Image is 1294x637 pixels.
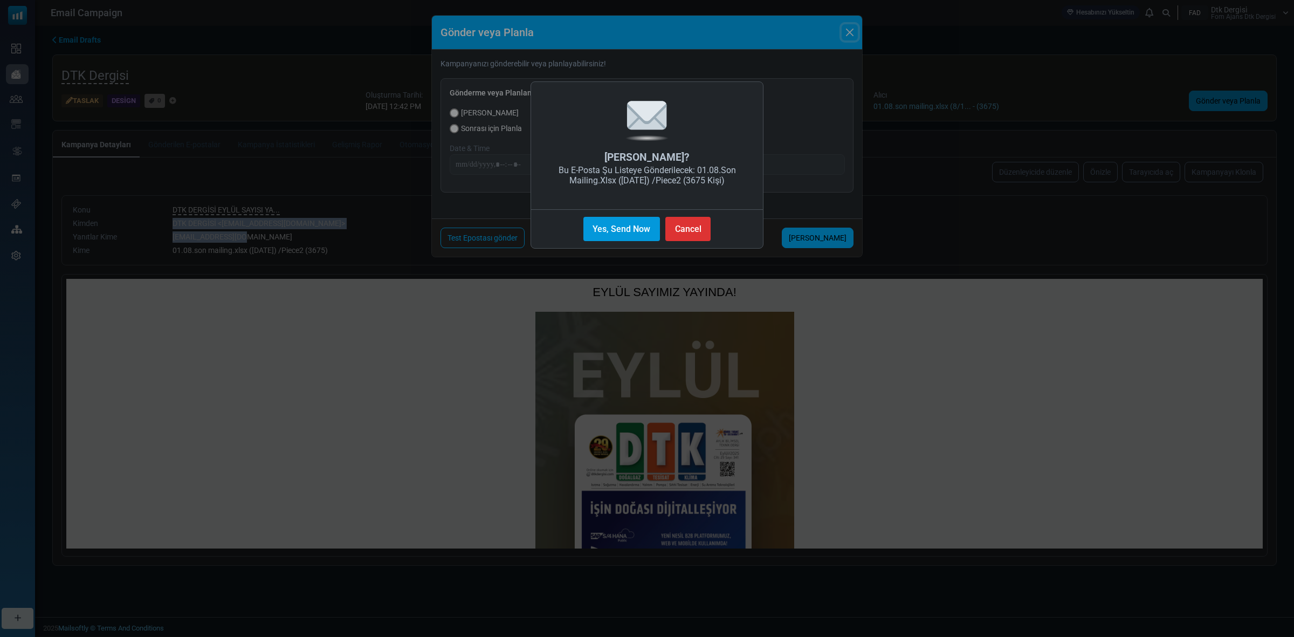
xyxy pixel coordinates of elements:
[583,217,660,241] button: Yes, Send Now
[531,151,763,163] h2: [PERSON_NAME]?
[531,163,763,198] div: Bu E-Posta Şu Listeye Gönderilecek: 01.08.Son Mailing.Xlsx ([DATE]) /Piece2 (3675 Kişi)
[665,217,711,241] button: Cancel
[526,6,670,20] span: EYLÜL SAYIMIZ YAYINDA!
[625,99,669,142] img: Mail Icon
